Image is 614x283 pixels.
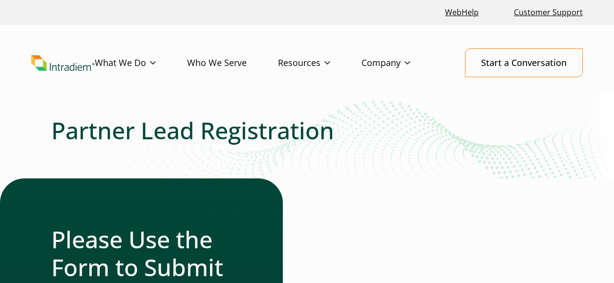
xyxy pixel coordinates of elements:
[31,55,95,71] img: Intradiem
[465,48,583,77] a: Start a Conversation
[95,49,187,77] a: What We Do
[361,49,442,77] a: Company
[187,49,278,77] a: Who We Serve
[441,2,483,23] a: Link opens in a new window
[51,116,563,145] h2: Partner Lead Registration
[278,49,361,77] a: Resources
[31,55,95,71] a: Link to homepage of Intradiem
[510,2,587,23] a: Customer Support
